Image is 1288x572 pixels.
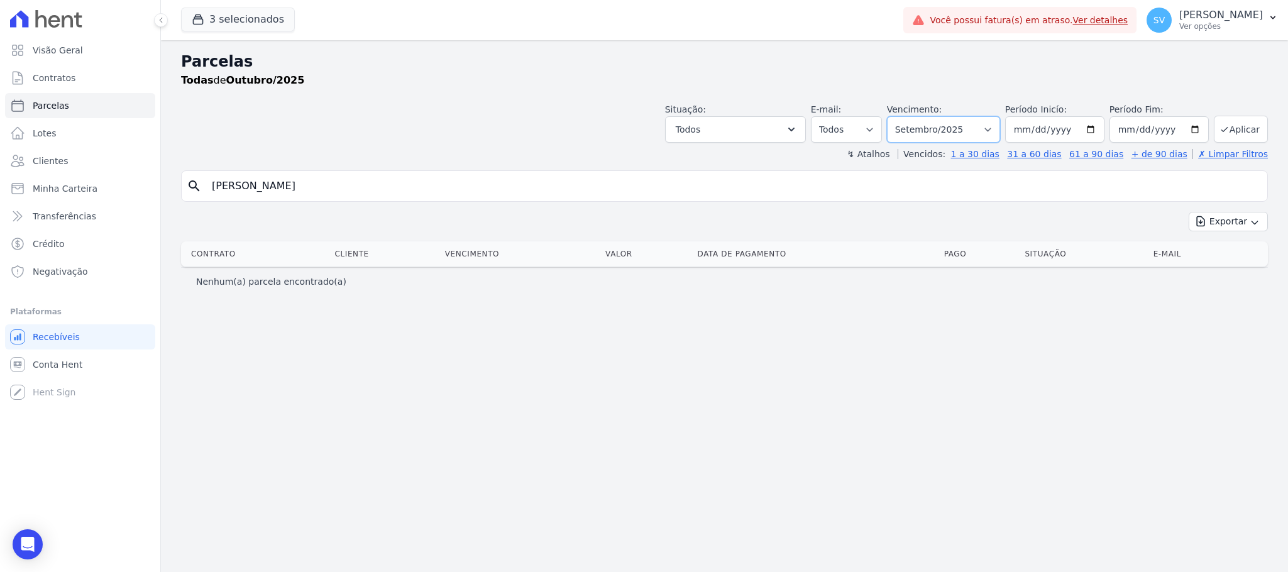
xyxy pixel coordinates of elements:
a: Crédito [5,231,155,256]
a: ✗ Limpar Filtros [1192,149,1268,159]
span: Parcelas [33,99,69,112]
a: Recebíveis [5,324,155,349]
button: SV [PERSON_NAME] Ver opções [1137,3,1288,38]
button: Exportar [1189,212,1268,231]
button: 3 selecionados [181,8,295,31]
th: Situação [1020,241,1148,267]
span: Todos [676,122,700,137]
span: Minha Carteira [33,182,97,195]
span: Clientes [33,155,68,167]
a: Minha Carteira [5,176,155,201]
span: SV [1153,16,1165,25]
strong: Outubro/2025 [226,74,305,86]
a: 61 a 90 dias [1069,149,1123,159]
th: Cliente [330,241,440,267]
label: Vencimento: [887,104,942,114]
th: Data de Pagamento [693,241,939,267]
label: Período Fim: [1109,103,1209,116]
a: Visão Geral [5,38,155,63]
a: Conta Hent [5,352,155,377]
a: Parcelas [5,93,155,118]
span: Visão Geral [33,44,83,57]
a: Ver detalhes [1073,15,1128,25]
p: Ver opções [1179,21,1263,31]
label: E-mail: [811,104,842,114]
strong: Todas [181,74,214,86]
p: Nenhum(a) parcela encontrado(a) [196,275,346,288]
th: Contrato [181,241,330,267]
label: Situação: [665,104,706,114]
a: 31 a 60 dias [1007,149,1061,159]
span: Recebíveis [33,331,80,343]
a: Clientes [5,148,155,173]
button: Aplicar [1214,116,1268,143]
a: 1 a 30 dias [951,149,999,159]
span: Conta Hent [33,358,82,371]
th: Vencimento [440,241,600,267]
div: Open Intercom Messenger [13,529,43,559]
span: Transferências [33,210,96,223]
label: Período Inicío: [1005,104,1067,114]
div: Plataformas [10,304,150,319]
p: [PERSON_NAME] [1179,9,1263,21]
a: Contratos [5,65,155,91]
th: E-mail [1148,241,1243,267]
th: Valor [600,241,692,267]
h2: Parcelas [181,50,1268,73]
label: ↯ Atalhos [847,149,889,159]
a: + de 90 dias [1131,149,1187,159]
span: Crédito [33,238,65,250]
label: Vencidos: [898,149,945,159]
input: Buscar por nome do lote ou do cliente [204,173,1262,199]
button: Todos [665,116,806,143]
i: search [187,179,202,194]
p: de [181,73,304,88]
th: Pago [939,241,1020,267]
span: Lotes [33,127,57,140]
a: Lotes [5,121,155,146]
span: Negativação [33,265,88,278]
a: Negativação [5,259,155,284]
span: Contratos [33,72,75,84]
span: Você possui fatura(s) em atraso. [930,14,1128,27]
a: Transferências [5,204,155,229]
